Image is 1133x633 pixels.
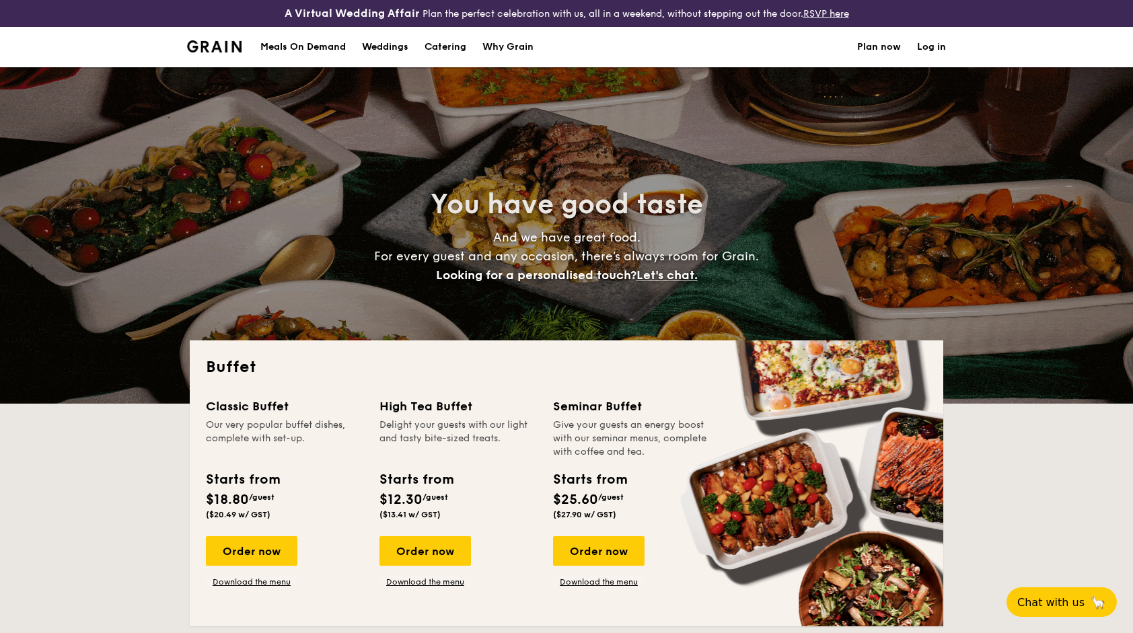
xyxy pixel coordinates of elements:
[249,492,275,502] span: /guest
[425,27,466,67] h1: Catering
[553,397,710,416] div: Seminar Buffet
[636,268,698,283] span: Let's chat.
[206,397,363,416] div: Classic Buffet
[379,536,471,566] div: Order now
[857,27,901,67] a: Plan now
[553,536,645,566] div: Order now
[416,27,474,67] a: Catering
[436,268,636,283] span: Looking for a personalised touch?
[206,576,297,587] a: Download the menu
[206,536,297,566] div: Order now
[917,27,946,67] a: Log in
[379,492,423,508] span: $12.30
[189,5,945,22] div: Plan the perfect celebration with us, all in a weekend, without stepping out the door.
[482,27,534,67] div: Why Grain
[206,470,279,490] div: Starts from
[553,576,645,587] a: Download the menu
[206,510,270,519] span: ($20.49 w/ GST)
[431,188,703,221] span: You have good taste
[1007,587,1117,617] button: Chat with us🦙
[1017,596,1085,609] span: Chat with us
[354,27,416,67] a: Weddings
[379,397,537,416] div: High Tea Buffet
[285,5,420,22] h4: A Virtual Wedding Affair
[423,492,448,502] span: /guest
[206,492,249,508] span: $18.80
[252,27,354,67] a: Meals On Demand
[598,492,624,502] span: /guest
[474,27,542,67] a: Why Grain
[379,510,441,519] span: ($13.41 w/ GST)
[553,492,598,508] span: $25.60
[374,230,759,283] span: And we have great food. For every guest and any occasion, there’s always room for Grain.
[362,27,408,67] div: Weddings
[803,8,849,20] a: RSVP here
[553,510,616,519] span: ($27.90 w/ GST)
[187,40,242,52] a: Logotype
[553,418,710,459] div: Give your guests an energy boost with our seminar menus, complete with coffee and tea.
[206,357,927,378] h2: Buffet
[553,470,626,490] div: Starts from
[187,40,242,52] img: Grain
[379,576,471,587] a: Download the menu
[260,27,346,67] div: Meals On Demand
[206,418,363,459] div: Our very popular buffet dishes, complete with set-up.
[1090,595,1106,610] span: 🦙
[379,418,537,459] div: Delight your guests with our light and tasty bite-sized treats.
[379,470,453,490] div: Starts from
